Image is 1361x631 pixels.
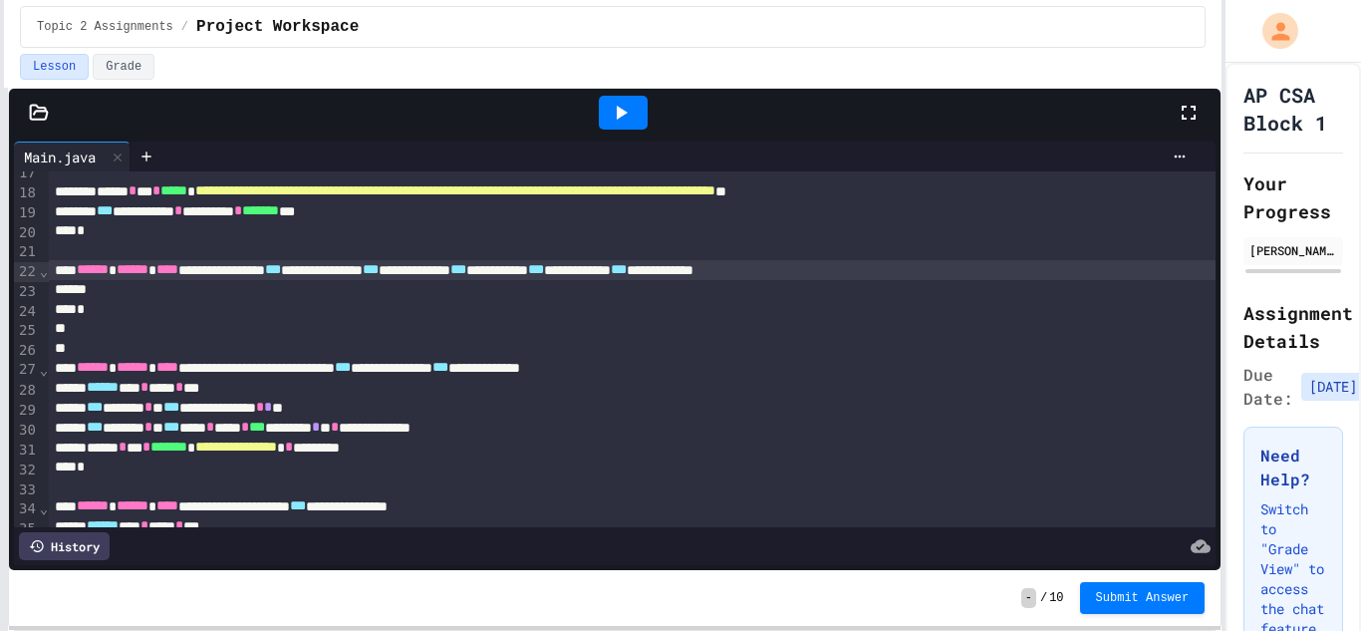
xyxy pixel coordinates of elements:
[14,401,39,421] div: 29
[39,500,49,516] span: Fold line
[14,321,39,341] div: 25
[93,54,154,80] button: Grade
[14,499,39,519] div: 34
[196,15,359,39] span: Project Workspace
[14,142,131,171] div: Main.java
[14,461,39,480] div: 32
[14,242,39,262] div: 21
[14,360,39,380] div: 27
[1243,169,1343,225] h2: Your Progress
[39,263,49,279] span: Fold line
[14,203,39,223] div: 19
[1049,590,1063,606] span: 10
[181,19,188,35] span: /
[1096,590,1190,606] span: Submit Answer
[20,54,89,80] button: Lesson
[39,362,49,378] span: Fold line
[14,223,39,243] div: 20
[14,519,39,539] div: 35
[1243,363,1293,411] span: Due Date:
[14,480,39,500] div: 33
[1080,582,1206,614] button: Submit Answer
[14,381,39,401] div: 28
[1249,241,1337,259] div: [PERSON_NAME]
[1021,588,1036,608] span: -
[14,341,39,361] div: 26
[1040,590,1047,606] span: /
[19,532,110,560] div: History
[14,421,39,441] div: 30
[14,262,39,282] div: 22
[14,183,39,203] div: 18
[14,302,39,322] div: 24
[1243,81,1343,137] h1: AP CSA Block 1
[1260,444,1326,491] h3: Need Help?
[14,282,39,302] div: 23
[1243,299,1343,355] h2: Assignment Details
[1241,8,1303,54] div: My Account
[14,441,39,461] div: 31
[14,163,39,183] div: 17
[14,147,106,167] div: Main.java
[37,19,173,35] span: Topic 2 Assignments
